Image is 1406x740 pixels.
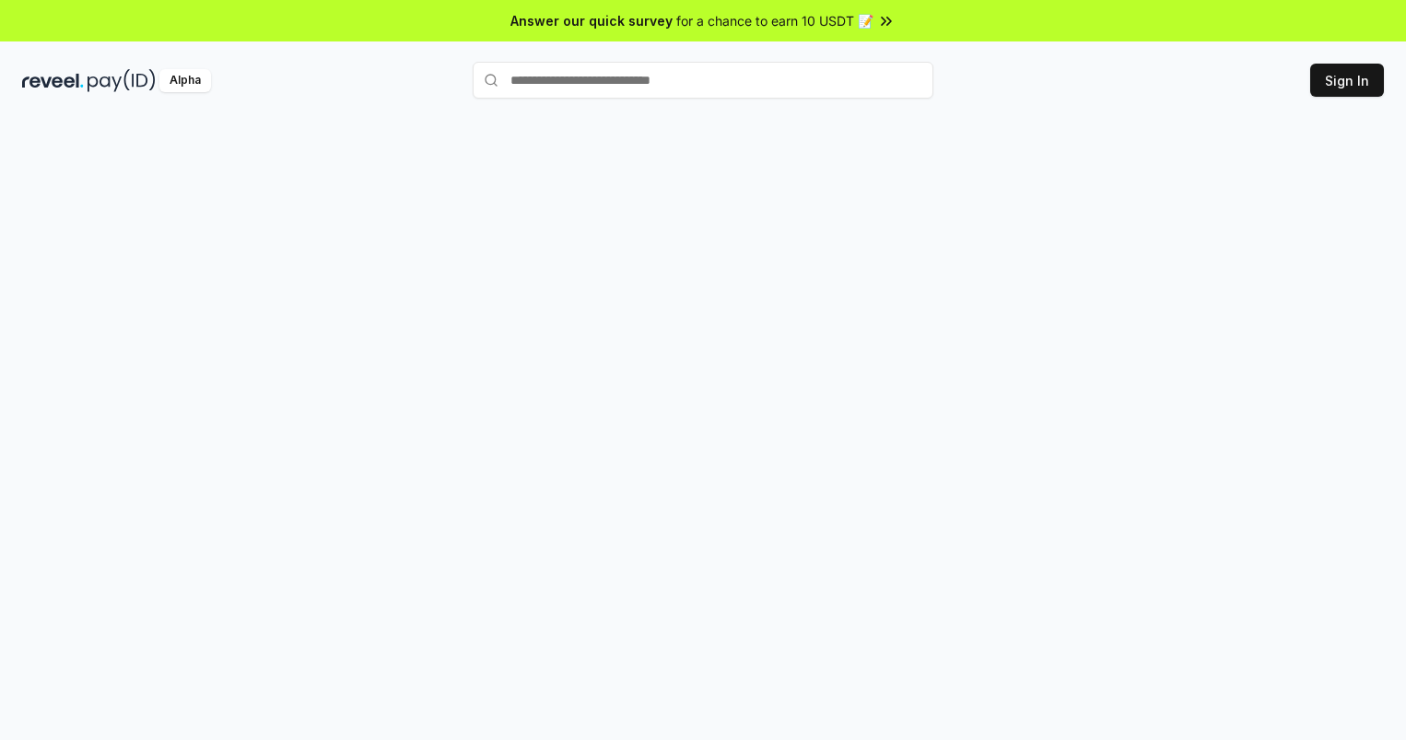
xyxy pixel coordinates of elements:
span: Answer our quick survey [510,11,673,30]
img: pay_id [88,69,156,92]
span: for a chance to earn 10 USDT 📝 [676,11,873,30]
button: Sign In [1310,64,1384,97]
img: reveel_dark [22,69,84,92]
div: Alpha [159,69,211,92]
